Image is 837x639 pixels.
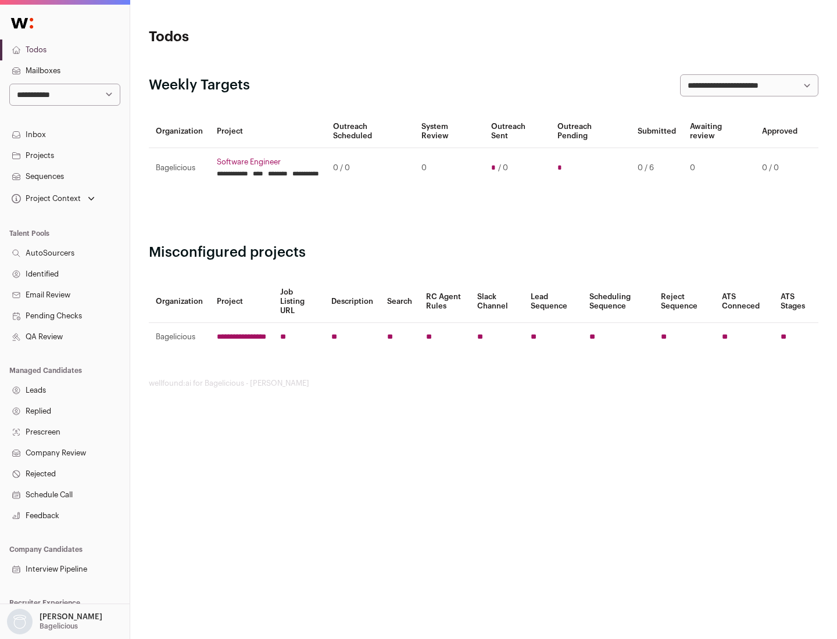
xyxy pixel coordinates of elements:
[149,243,818,262] h2: Misconfigured projects
[273,281,324,323] th: Job Listing URL
[550,115,630,148] th: Outreach Pending
[149,148,210,188] td: Bagelicious
[683,115,755,148] th: Awaiting review
[210,115,326,148] th: Project
[149,323,210,351] td: Bagelicious
[326,148,414,188] td: 0 / 0
[498,163,508,173] span: / 0
[9,194,81,203] div: Project Context
[414,115,484,148] th: System Review
[380,281,419,323] th: Search
[419,281,470,323] th: RC Agent Rules
[149,281,210,323] th: Organization
[5,12,40,35] img: Wellfound
[631,148,683,188] td: 0 / 6
[5,609,105,634] button: Open dropdown
[654,281,716,323] th: Reject Sequence
[484,115,551,148] th: Outreach Sent
[217,157,319,167] a: Software Engineer
[149,115,210,148] th: Organization
[149,28,372,46] h1: Todos
[324,281,380,323] th: Description
[9,191,97,207] button: Open dropdown
[755,148,804,188] td: 0 / 0
[7,609,33,634] img: nopic.png
[326,115,414,148] th: Outreach Scheduled
[210,281,273,323] th: Project
[683,148,755,188] td: 0
[755,115,804,148] th: Approved
[631,115,683,148] th: Submitted
[470,281,524,323] th: Slack Channel
[40,622,78,631] p: Bagelicious
[774,281,818,323] th: ATS Stages
[524,281,582,323] th: Lead Sequence
[582,281,654,323] th: Scheduling Sequence
[40,612,102,622] p: [PERSON_NAME]
[414,148,484,188] td: 0
[715,281,773,323] th: ATS Conneced
[149,76,250,95] h2: Weekly Targets
[149,379,818,388] footer: wellfound:ai for Bagelicious - [PERSON_NAME]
